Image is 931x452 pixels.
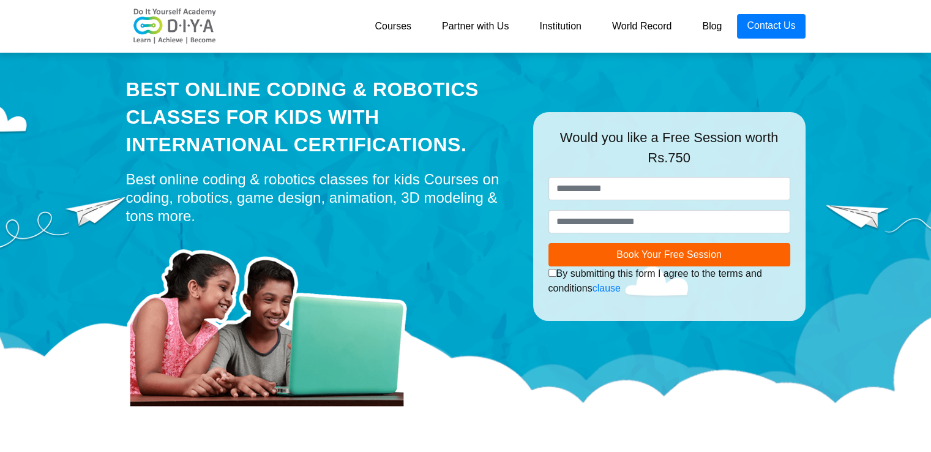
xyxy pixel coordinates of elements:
[737,14,805,39] a: Contact Us
[126,8,224,45] img: logo-v2.png
[597,14,687,39] a: World Record
[126,170,515,225] div: Best online coding & robotics classes for kids Courses on coding, robotics, game design, animatio...
[427,14,524,39] a: Partner with Us
[359,14,427,39] a: Courses
[126,232,420,409] img: home-prod.png
[548,266,790,296] div: By submitting this form I agree to the terms and conditions
[126,76,515,158] div: Best Online Coding & Robotics Classes for kids with International Certifications.
[548,243,790,266] button: Book Your Free Session
[524,14,596,39] a: Institution
[548,127,790,177] div: Would you like a Free Session worth Rs.750
[687,14,737,39] a: Blog
[593,283,621,293] a: clause
[616,249,722,260] span: Book Your Free Session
